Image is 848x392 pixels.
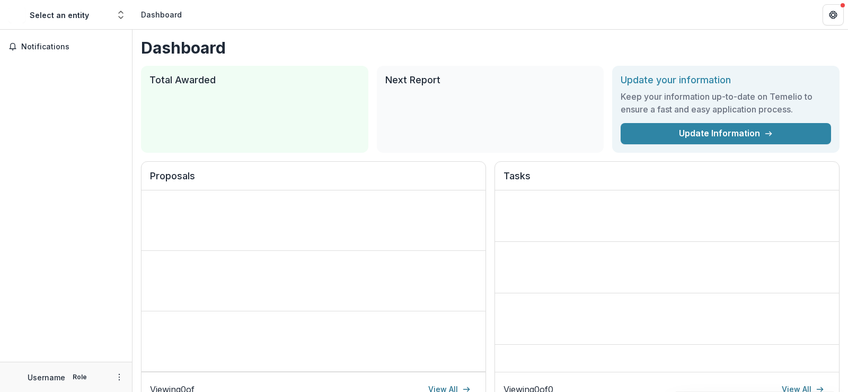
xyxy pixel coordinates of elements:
h3: Keep your information up-to-date on Temelio to ensure a fast and easy application process. [621,90,831,116]
nav: breadcrumb [137,7,186,22]
p: Username [28,372,65,383]
a: Update Information [621,123,831,144]
p: Role [69,372,90,382]
div: Dashboard [141,9,182,20]
h2: Next Report [385,74,596,86]
h2: Proposals [150,170,477,190]
button: Open entity switcher [113,4,128,25]
button: Notifications [4,38,128,55]
h2: Total Awarded [149,74,360,86]
div: Select an entity [30,10,89,21]
span: Notifications [21,42,123,51]
h2: Tasks [503,170,831,190]
button: More [113,371,126,384]
h1: Dashboard [141,38,840,57]
h2: Update your information [621,74,831,86]
button: Get Help [823,4,844,25]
